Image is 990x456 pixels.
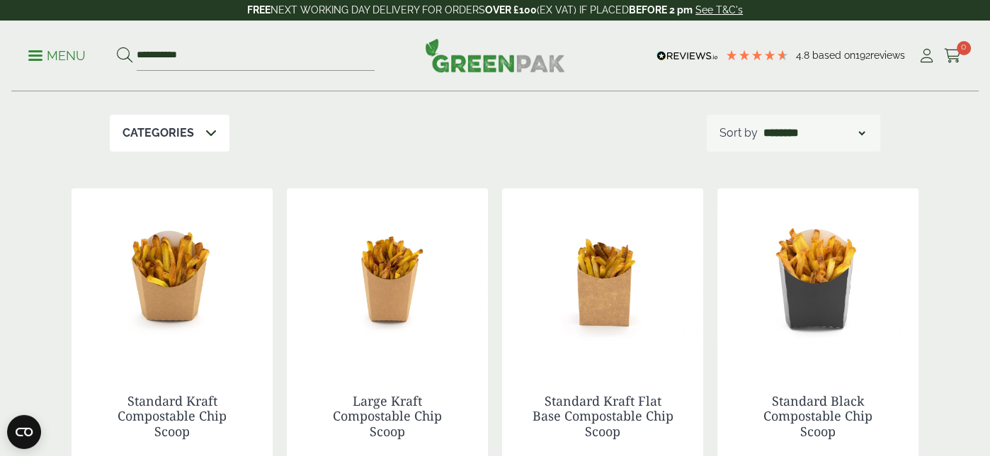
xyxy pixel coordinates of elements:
[7,415,41,449] button: Open CMP widget
[533,392,673,440] a: Standard Kraft Flat Base Compostable Chip Scoop
[287,188,488,365] img: chip scoop
[485,4,537,16] strong: OVER £100
[717,188,918,365] img: chip scoop
[812,50,855,61] span: Based on
[118,392,227,440] a: Standard Kraft Compostable Chip Scoop
[855,50,870,61] span: 192
[425,38,565,72] img: GreenPak Supplies
[629,4,693,16] strong: BEFORE 2 pm
[656,51,718,61] img: REVIEWS.io
[918,49,935,63] i: My Account
[123,125,194,142] p: Categories
[28,47,86,64] p: Menu
[695,4,743,16] a: See T&C's
[333,392,442,440] a: Large Kraft Compostable Chip Scoop
[944,45,962,67] a: 0
[763,392,872,440] a: Standard Black Compostable Chip Scoop
[725,49,789,62] div: 4.8 Stars
[957,41,971,55] span: 0
[28,47,86,62] a: Menu
[72,188,273,365] img: chip scoop
[761,125,867,142] select: Shop order
[719,125,758,142] p: Sort by
[944,49,962,63] i: Cart
[796,50,812,61] span: 4.8
[247,4,271,16] strong: FREE
[502,188,703,365] img: chip scoop
[870,50,905,61] span: reviews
